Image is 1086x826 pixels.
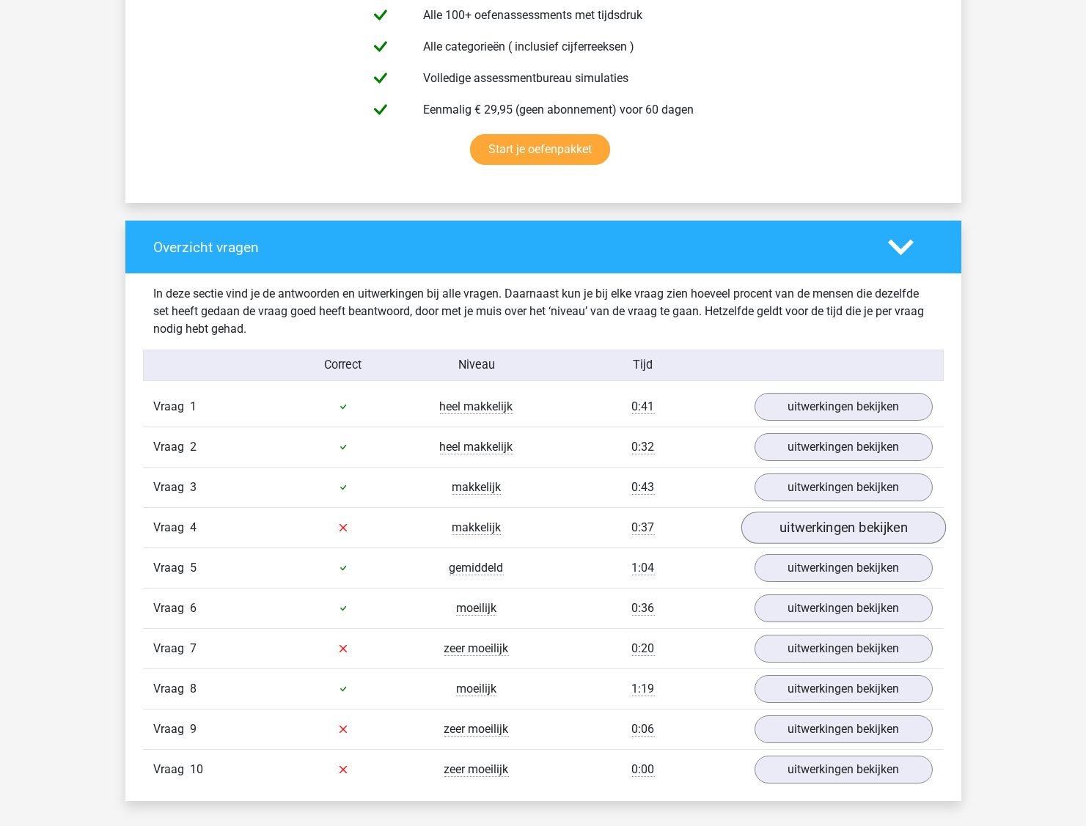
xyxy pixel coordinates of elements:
span: 0:36 [632,601,655,616]
span: 0:37 [632,520,655,535]
span: moeilijk [456,601,496,616]
span: heel makkelijk [440,399,513,414]
span: Vraag [154,761,191,778]
a: uitwerkingen bekijken [741,512,945,544]
a: uitwerkingen bekijken [755,594,933,622]
span: 0:20 [632,641,655,656]
span: Vraag [154,398,191,416]
span: heel makkelijk [440,440,513,454]
span: Vraag [154,600,191,617]
span: makkelijk [452,480,501,495]
div: Tijd [543,356,743,374]
span: 3 [191,480,197,494]
span: 0:41 [632,399,655,414]
span: gemiddeld [450,561,504,575]
div: Niveau [410,356,543,374]
span: 6 [191,601,197,615]
span: 1:04 [632,561,655,575]
span: 10 [191,762,204,776]
span: 0:06 [632,722,655,737]
a: uitwerkingen bekijken [755,393,933,421]
span: Vraag [154,720,191,738]
h4: Overzicht vragen [154,239,866,256]
span: 1:19 [632,682,655,696]
span: 4 [191,520,197,534]
span: 7 [191,641,197,655]
span: 0:43 [632,480,655,495]
a: Start je oefenpakket [470,134,610,165]
div: Correct [276,356,410,374]
span: Vraag [154,559,191,577]
a: uitwerkingen bekijken [755,433,933,461]
a: uitwerkingen bekijken [755,756,933,783]
a: uitwerkingen bekijken [755,675,933,703]
div: In deze sectie vind je de antwoorden en uitwerkingen bij alle vragen. Daarnaast kun je bij elke v... [143,285,944,338]
span: makkelijk [452,520,501,535]
a: uitwerkingen bekijken [755,715,933,743]
span: Vraag [154,519,191,536]
span: 2 [191,440,197,454]
a: uitwerkingen bekijken [755,554,933,582]
span: zeer moeilijk [444,722,509,737]
span: 9 [191,722,197,736]
span: zeer moeilijk [444,641,509,656]
span: 0:00 [632,762,655,777]
a: uitwerkingen bekijken [755,473,933,501]
a: uitwerkingen bekijken [755,635,933,663]
span: 8 [191,682,197,696]
span: Vraag [154,680,191,698]
span: moeilijk [456,682,496,696]
span: Vraag [154,640,191,657]
span: 0:32 [632,440,655,454]
span: 5 [191,561,197,575]
span: zeer moeilijk [444,762,509,777]
span: Vraag [154,438,191,456]
span: 1 [191,399,197,413]
span: Vraag [154,479,191,496]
